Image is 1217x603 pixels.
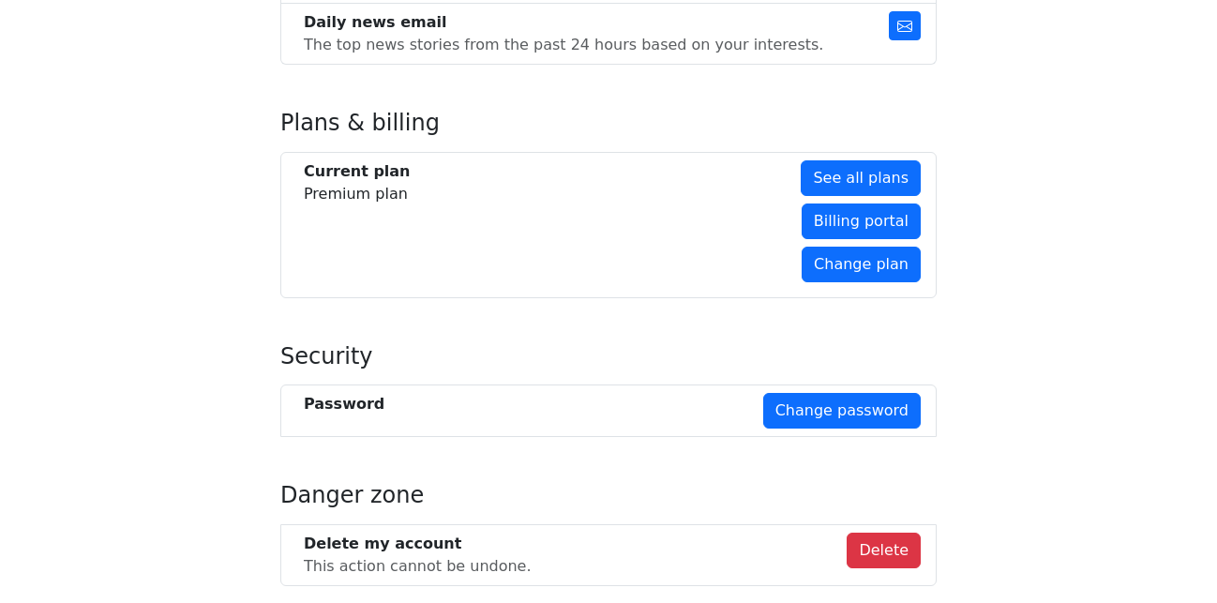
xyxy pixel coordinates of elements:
[304,555,532,578] div: This action cannot be undone.
[801,160,921,196] a: See all plans
[280,343,937,370] h4: Security
[304,160,411,183] div: Current plan
[304,34,823,56] div: The top news stories from the past 24 hours based on your interests.
[304,160,411,205] div: Premium plan
[304,11,823,34] div: Daily news email
[847,533,921,568] button: Delete
[802,204,921,239] a: Billing portal
[280,110,937,137] h4: Plans & billing
[763,393,921,429] a: Change password
[304,533,532,555] div: Delete my account
[280,482,937,509] h4: Danger zone
[802,247,921,282] a: Change plan
[304,393,384,415] div: Password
